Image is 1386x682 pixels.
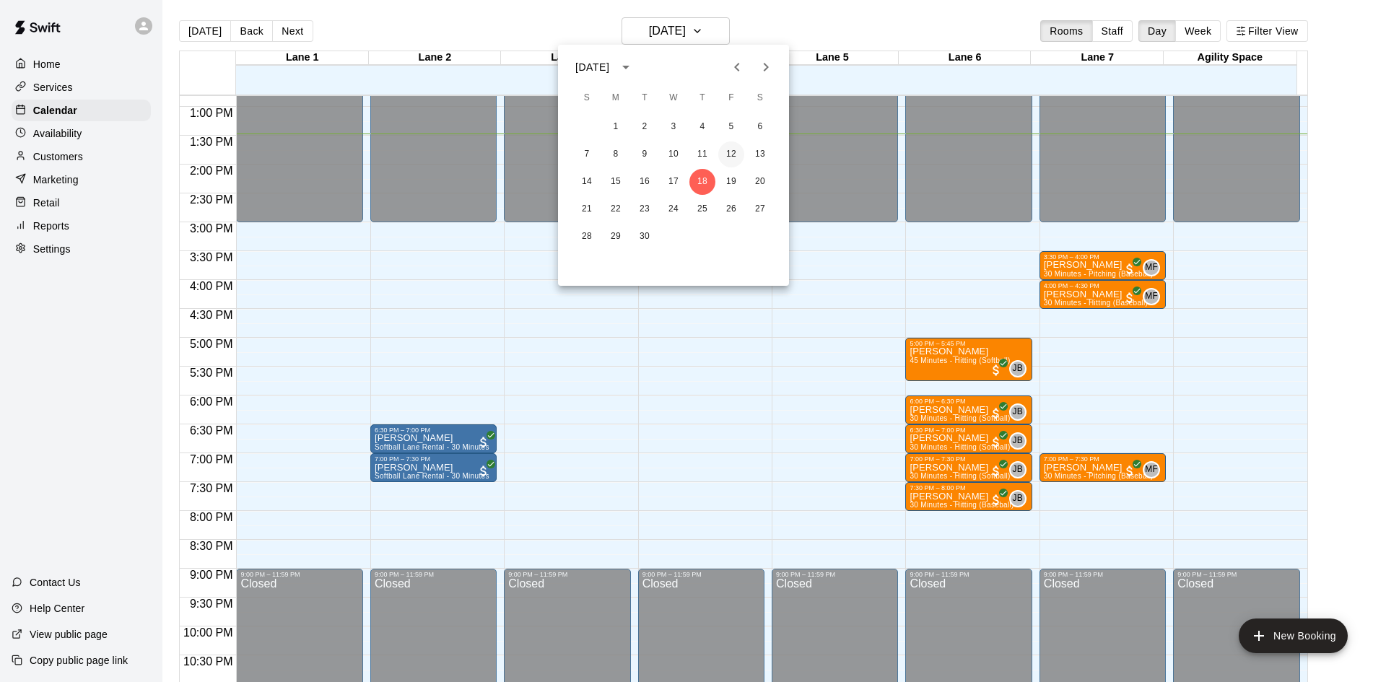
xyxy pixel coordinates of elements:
button: 17 [661,169,687,195]
span: Thursday [689,84,715,113]
button: 11 [689,141,715,167]
button: 26 [718,196,744,222]
button: 28 [574,224,600,250]
button: 5 [718,114,744,140]
button: 22 [603,196,629,222]
button: 21 [574,196,600,222]
button: 23 [632,196,658,222]
button: 9 [632,141,658,167]
button: 19 [718,169,744,195]
button: 25 [689,196,715,222]
button: 29 [603,224,629,250]
button: 3 [661,114,687,140]
button: 7 [574,141,600,167]
button: Previous month [723,53,751,82]
button: 12 [718,141,744,167]
button: calendar view is open, switch to year view [614,55,638,79]
div: [DATE] [575,60,609,75]
button: 4 [689,114,715,140]
button: 13 [747,141,773,167]
button: 1 [603,114,629,140]
button: 20 [747,169,773,195]
button: 16 [632,169,658,195]
button: 24 [661,196,687,222]
button: Next month [751,53,780,82]
button: 15 [603,169,629,195]
span: Wednesday [661,84,687,113]
button: 2 [632,114,658,140]
button: 6 [747,114,773,140]
span: Saturday [747,84,773,113]
span: Monday [603,84,629,113]
button: 14 [574,169,600,195]
button: 8 [603,141,629,167]
button: 27 [747,196,773,222]
button: 30 [632,224,658,250]
button: 18 [689,169,715,195]
span: Tuesday [632,84,658,113]
button: 10 [661,141,687,167]
span: Sunday [574,84,600,113]
span: Friday [718,84,744,113]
